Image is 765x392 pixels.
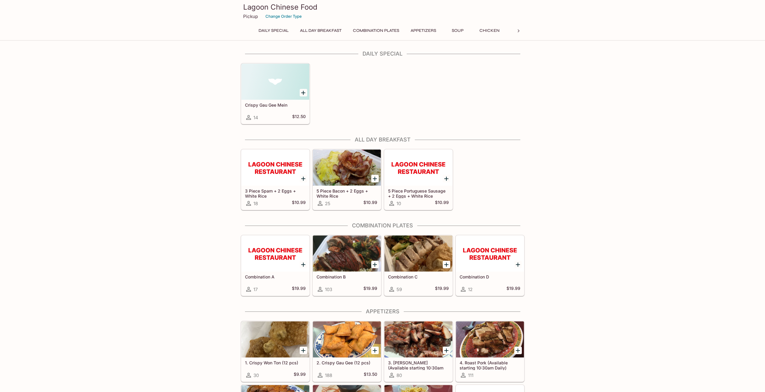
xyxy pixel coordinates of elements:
[468,372,473,378] span: 111
[325,287,332,292] span: 103
[384,236,452,272] div: Combination C
[294,372,306,379] h5: $9.99
[241,150,309,186] div: 3 Piece Spam + 2 Eggs + White Rice
[300,175,307,182] button: Add 3 Piece Spam + 2 Eggs + White Rice
[317,360,377,365] h5: 2. Crispy Gau Gee (12 pcs)
[444,26,471,35] button: Soup
[292,114,306,121] h5: $12.50
[456,321,524,357] div: 4. Roast Pork (Available starting 10:30am Daily)
[253,372,259,378] span: 30
[371,347,379,354] button: Add 2. Crispy Gau Gee (12 pcs)
[241,235,310,296] a: Combination A17$19.99
[245,102,306,108] h5: Crispy Gau Gee Mein
[506,286,520,293] h5: $19.99
[456,235,524,296] a: Combination D12$19.99
[396,287,402,292] span: 59
[313,321,381,382] a: 2. Crispy Gau Gee (12 pcs)188$13.50
[371,261,379,268] button: Add Combination B
[388,360,449,370] h5: 3. [PERSON_NAME] (Available starting 10:30am Daily)
[317,188,377,198] h5: 5 Piece Bacon + 2 Eggs + White Rice
[253,287,258,292] span: 17
[253,115,258,120] span: 14
[241,308,525,315] h4: Appetizers
[384,321,453,382] a: 3. [PERSON_NAME] (Available starting 10:30am Daily)80
[456,236,524,272] div: Combination D
[300,89,307,96] button: Add Crispy Gau Gee Mein
[245,188,306,198] h5: 3 Piece Spam + 2 Eggs + White Rice
[388,274,449,279] h5: Combination C
[371,175,379,182] button: Add 5 Piece Bacon + 2 Eggs + White Rice
[443,347,450,354] button: Add 3. Char Siu (Available starting 10:30am Daily)
[241,222,525,229] h4: Combination Plates
[313,150,381,186] div: 5 Piece Bacon + 2 Eggs + White Rice
[443,175,450,182] button: Add 5 Piece Portuguese Sausage + 2 Eggs + White Rice
[241,64,309,100] div: Crispy Gau Gee Mein
[396,201,401,206] span: 10
[241,236,309,272] div: Combination A
[325,372,332,378] span: 188
[435,286,449,293] h5: $19.99
[245,360,306,365] h5: 1. Crispy Won Ton (12 pcs)
[241,50,525,57] h4: Daily Special
[292,286,306,293] h5: $19.99
[363,200,377,207] h5: $10.99
[407,26,439,35] button: Appetizers
[255,26,292,35] button: Daily Special
[241,136,525,143] h4: All Day Breakfast
[245,274,306,279] h5: Combination A
[350,26,402,35] button: Combination Plates
[243,2,522,12] h3: Lagoon Chinese Food
[456,321,524,382] a: 4. Roast Pork (Available starting 10:30am Daily)111
[241,149,310,210] a: 3 Piece Spam + 2 Eggs + White Rice18$10.99
[241,63,310,124] a: Crispy Gau Gee Mein14$12.50
[514,347,522,354] button: Add 4. Roast Pork (Available starting 10:30am Daily)
[297,26,345,35] button: All Day Breakfast
[253,201,258,206] span: 18
[300,261,307,268] button: Add Combination A
[443,261,450,268] button: Add Combination C
[241,321,309,357] div: 1. Crispy Won Ton (12 pcs)
[384,150,452,186] div: 5 Piece Portuguese Sausage + 2 Eggs + White Rice
[243,14,258,19] p: Pickup
[313,236,381,272] div: Combination B
[388,188,449,198] h5: 5 Piece Portuguese Sausage + 2 Eggs + White Rice
[384,235,453,296] a: Combination C59$19.99
[460,274,520,279] h5: Combination D
[364,372,377,379] h5: $13.50
[384,321,452,357] div: 3. Char Siu (Available starting 10:30am Daily)
[313,149,381,210] a: 5 Piece Bacon + 2 Eggs + White Rice25$10.99
[508,26,535,35] button: Beef
[384,149,453,210] a: 5 Piece Portuguese Sausage + 2 Eggs + White Rice10$10.99
[396,372,402,378] span: 80
[292,200,306,207] h5: $10.99
[363,286,377,293] h5: $19.99
[241,321,310,382] a: 1. Crispy Won Ton (12 pcs)30$9.99
[300,347,307,354] button: Add 1. Crispy Won Ton (12 pcs)
[476,26,503,35] button: Chicken
[263,12,304,21] button: Change Order Type
[514,261,522,268] button: Add Combination D
[325,201,330,206] span: 25
[313,235,381,296] a: Combination B103$19.99
[468,287,473,292] span: 12
[460,360,520,370] h5: 4. Roast Pork (Available starting 10:30am Daily)
[435,200,449,207] h5: $10.99
[313,321,381,357] div: 2. Crispy Gau Gee (12 pcs)
[317,274,377,279] h5: Combination B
